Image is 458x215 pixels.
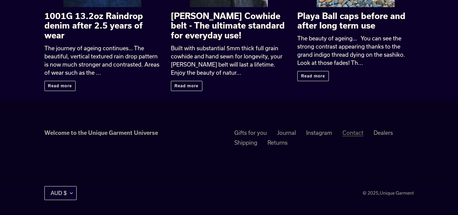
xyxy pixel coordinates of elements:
[380,190,414,196] a: Unique Garment
[171,81,202,91] a: Read more: Garrison Cowhide belt - The ultimate standard for everyday use!
[267,139,287,146] a: Returns
[374,129,393,136] a: Dealers
[297,34,414,67] div: The beauty of ageing… You can see the strong contrast appearing thanks to the grand indigo thread...
[277,129,296,136] a: Journal
[44,81,76,91] a: Read more: 1001G 13.2oz Raindrop denim after 2.5 years of wear
[171,11,287,40] h3: [PERSON_NAME] Cowhide belt - The ultimate standard for everyday use!
[234,129,267,136] a: Gifts for you
[297,71,329,81] a: Read more: Playa Ball caps before and after long term use
[342,129,363,136] a: Contact
[44,186,77,200] button: AUD $
[306,129,332,136] a: Instagram
[44,44,161,77] div: The journey of ageing continues… The beautiful, vertical textured rain drop pattern is now much s...
[44,11,161,40] h3: 1001G 13.2oz Raindrop denim after 2.5 years of wear
[234,139,257,146] a: Shipping
[171,44,287,77] div: Built with substantial 5mm thick full grain cowhide and hand sewn for longevity, your [PERSON_NAM...
[363,190,414,196] small: © 2025,
[44,129,158,136] strong: Welcome to the Unique Garment Universe
[297,11,414,31] h3: Playa Ball caps before and after long term use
